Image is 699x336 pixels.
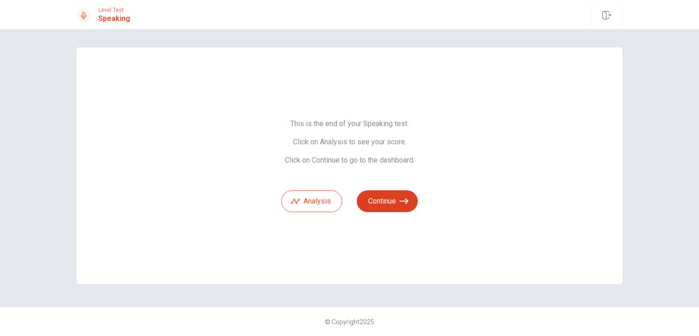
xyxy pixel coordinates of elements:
[98,13,130,24] h1: Speaking
[281,119,418,165] span: This is the end of your Speaking test. Click on Analysis to see your score. Click on Continue to ...
[357,190,418,212] button: Continue
[325,318,374,326] span: © Copyright 2025
[98,7,130,13] span: Level Test
[281,190,342,212] button: Analysis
